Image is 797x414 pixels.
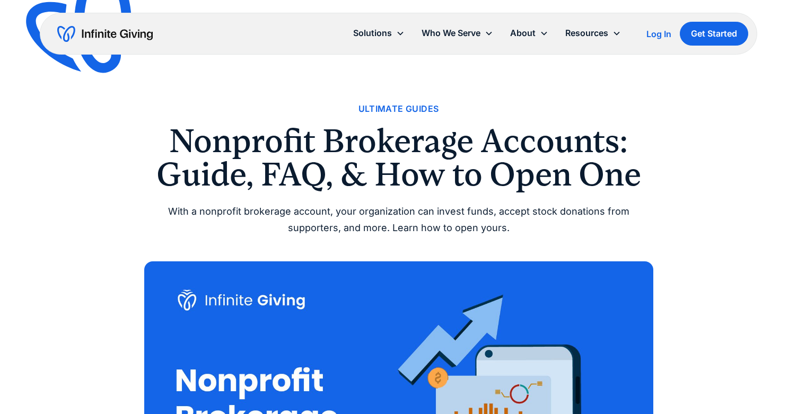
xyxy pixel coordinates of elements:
div: Log In [646,30,671,38]
div: Resources [557,22,629,45]
a: Log In [646,28,671,40]
div: Who We Serve [422,26,480,40]
div: Who We Serve [413,22,502,45]
div: Solutions [353,26,392,40]
div: Resources [565,26,608,40]
a: Ultimate Guides [358,102,439,116]
a: Get Started [680,22,748,46]
h1: Nonprofit Brokerage Accounts: Guide, FAQ, & How to Open One [144,125,653,191]
div: About [502,22,557,45]
div: With a nonprofit brokerage account, your organization can invest funds, accept stock donations fr... [144,204,653,236]
div: Solutions [345,22,413,45]
a: home [57,25,153,42]
div: About [510,26,536,40]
